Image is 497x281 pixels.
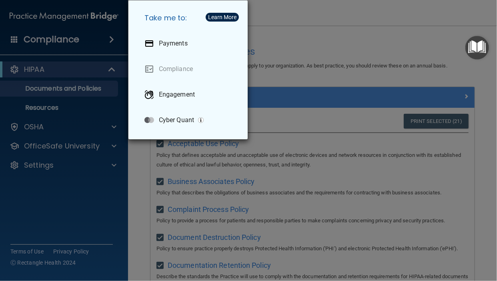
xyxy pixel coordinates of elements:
[465,36,489,59] button: Open Resource Center
[138,32,241,55] a: Payments
[208,14,236,20] div: Learn More
[159,116,194,124] p: Cyber Quant
[159,40,188,47] p: Payments
[159,91,195,99] p: Engagement
[138,58,241,80] a: Compliance
[138,7,241,29] h5: Take me to:
[138,83,241,106] a: Engagement
[457,240,487,271] iframe: Drift Widget Chat Controller
[206,13,239,22] button: Learn More
[138,109,241,131] a: Cyber Quant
